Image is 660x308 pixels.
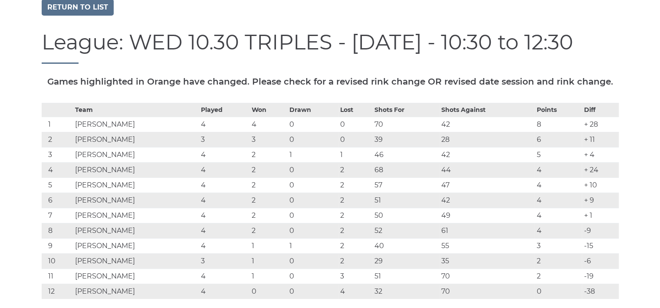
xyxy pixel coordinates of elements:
[73,253,199,269] td: [PERSON_NAME]
[372,269,439,284] td: 51
[535,208,582,223] td: 4
[439,193,534,208] td: 42
[535,193,582,208] td: 4
[250,162,287,177] td: 2
[287,132,338,147] td: 0
[338,269,372,284] td: 3
[250,284,287,299] td: 0
[73,147,199,162] td: [PERSON_NAME]
[535,253,582,269] td: 2
[42,238,73,253] td: 9
[372,132,439,147] td: 39
[250,177,287,193] td: 2
[42,193,73,208] td: 6
[287,269,338,284] td: 0
[73,177,199,193] td: [PERSON_NAME]
[582,284,618,299] td: -38
[199,162,250,177] td: 4
[535,238,582,253] td: 3
[372,193,439,208] td: 51
[535,117,582,132] td: 8
[42,77,619,86] h5: Games highlighted in Orange have changed. Please check for a revised rink change OR revised date ...
[338,177,372,193] td: 2
[250,253,287,269] td: 1
[372,208,439,223] td: 50
[42,162,73,177] td: 4
[338,103,372,117] th: Lost
[439,269,534,284] td: 70
[535,177,582,193] td: 4
[372,284,439,299] td: 32
[582,269,618,284] td: -19
[250,269,287,284] td: 1
[372,117,439,132] td: 70
[199,253,250,269] td: 3
[42,208,73,223] td: 7
[338,238,372,253] td: 2
[250,147,287,162] td: 2
[73,208,199,223] td: [PERSON_NAME]
[338,223,372,238] td: 2
[439,208,534,223] td: 49
[250,132,287,147] td: 3
[535,132,582,147] td: 6
[42,117,73,132] td: 1
[199,117,250,132] td: 4
[199,208,250,223] td: 4
[250,208,287,223] td: 2
[250,238,287,253] td: 1
[439,223,534,238] td: 61
[338,147,372,162] td: 1
[287,238,338,253] td: 1
[287,208,338,223] td: 0
[372,147,439,162] td: 46
[439,253,534,269] td: 35
[439,117,534,132] td: 42
[338,117,372,132] td: 0
[582,223,618,238] td: -9
[73,284,199,299] td: [PERSON_NAME]
[582,177,618,193] td: + 10
[439,132,534,147] td: 28
[287,253,338,269] td: 0
[73,238,199,253] td: [PERSON_NAME]
[582,103,618,117] th: Diff
[42,177,73,193] td: 5
[287,177,338,193] td: 0
[73,162,199,177] td: [PERSON_NAME]
[73,223,199,238] td: [PERSON_NAME]
[439,103,534,117] th: Shots Against
[287,103,338,117] th: Drawn
[42,284,73,299] td: 12
[42,132,73,147] td: 2
[338,162,372,177] td: 2
[73,103,199,117] th: Team
[287,147,338,162] td: 1
[287,284,338,299] td: 0
[372,103,439,117] th: Shots For
[338,193,372,208] td: 2
[287,162,338,177] td: 0
[199,177,250,193] td: 4
[582,147,618,162] td: + 4
[287,223,338,238] td: 0
[582,132,618,147] td: + 11
[42,223,73,238] td: 8
[199,103,250,117] th: Played
[199,238,250,253] td: 4
[338,253,372,269] td: 2
[372,238,439,253] td: 40
[73,193,199,208] td: [PERSON_NAME]
[199,132,250,147] td: 3
[250,103,287,117] th: Won
[372,177,439,193] td: 57
[582,162,618,177] td: + 24
[535,147,582,162] td: 5
[199,147,250,162] td: 4
[372,162,439,177] td: 68
[250,223,287,238] td: 2
[287,117,338,132] td: 0
[73,117,199,132] td: [PERSON_NAME]
[338,284,372,299] td: 4
[582,208,618,223] td: + 1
